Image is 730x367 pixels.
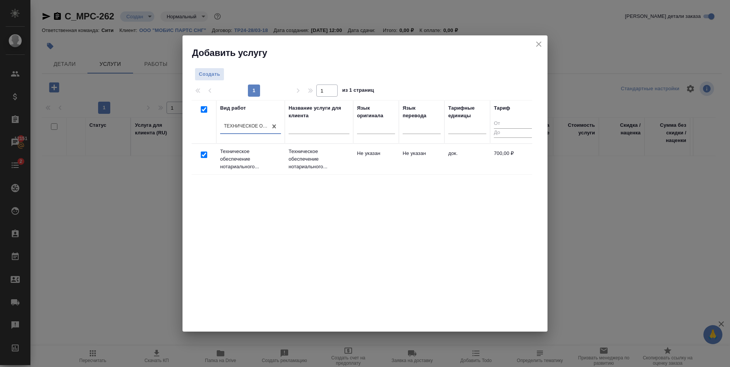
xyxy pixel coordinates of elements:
[289,148,349,171] p: Техническое обеспечение нотариального...
[353,146,399,172] td: Не указан
[399,146,444,172] td: Не указан
[192,47,547,59] h2: Добавить услугу
[224,123,268,130] div: Техническое обеспечение нотариального свидетельствования подлинности подписи переводчика
[342,86,374,97] span: из 1 страниц
[199,70,220,79] span: Создать
[357,104,395,120] div: Язык оригинала
[490,146,536,172] td: 700,00 ₽
[289,104,349,120] div: Название услуги для клиента
[494,104,510,112] div: Тариф
[533,38,544,50] button: close
[494,119,532,129] input: От
[448,104,486,120] div: Тарифные единицы
[220,148,281,171] p: Техническое обеспечение нотариального...
[195,68,224,81] button: Создать
[494,128,532,138] input: До
[444,146,490,172] td: док.
[403,104,441,120] div: Язык перевода
[220,104,246,112] div: Вид работ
